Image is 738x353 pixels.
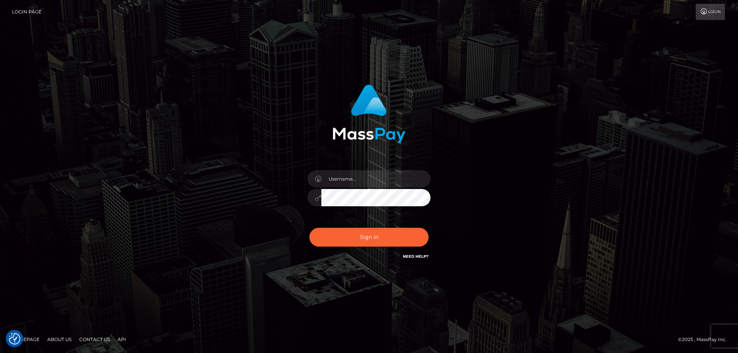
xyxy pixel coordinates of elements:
[9,333,20,345] img: Revisit consent button
[678,335,732,344] div: © 2025 , MassPay Inc.
[44,333,75,345] a: About Us
[696,4,725,20] a: Login
[332,85,406,143] img: MassPay Login
[115,333,129,345] a: API
[321,170,430,187] input: Username...
[76,333,113,345] a: Contact Us
[9,333,20,345] button: Consent Preferences
[12,4,42,20] a: Login Page
[8,333,43,345] a: Homepage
